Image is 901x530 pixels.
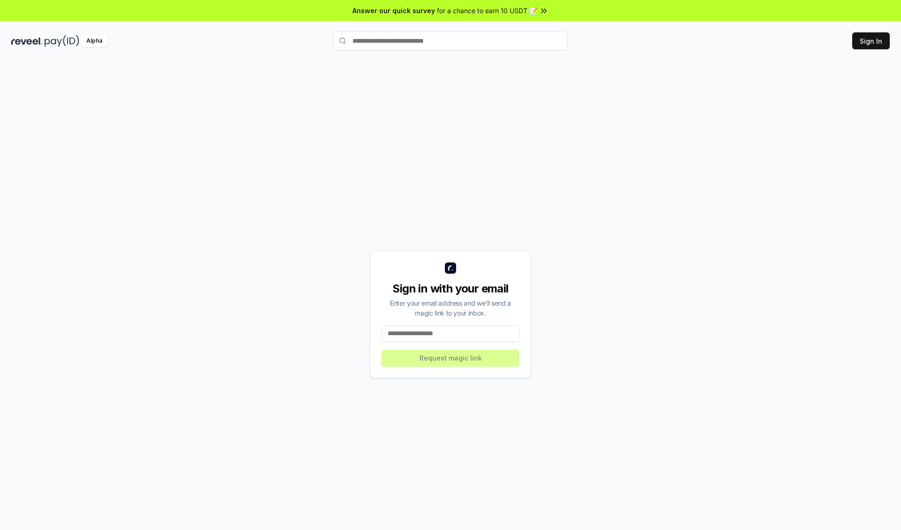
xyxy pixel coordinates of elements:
div: Alpha [81,35,107,47]
img: logo_small [445,262,456,274]
button: Sign In [852,32,890,49]
span: Answer our quick survey [352,6,435,15]
span: for a chance to earn 10 USDT 📝 [437,6,537,15]
img: reveel_dark [11,35,43,47]
div: Enter your email address and we’ll send a magic link to your inbox. [382,298,519,318]
img: pay_id [45,35,79,47]
div: Sign in with your email [382,281,519,296]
